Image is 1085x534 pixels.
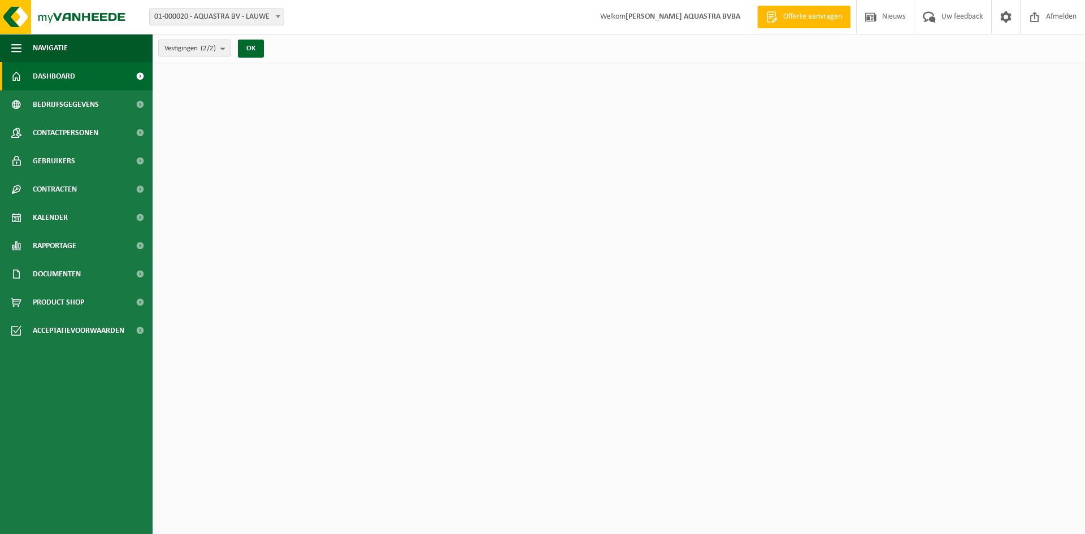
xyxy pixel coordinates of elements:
[201,45,216,52] count: (2/2)
[164,40,216,57] span: Vestigingen
[757,6,850,28] a: Offerte aanvragen
[33,175,77,203] span: Contracten
[780,11,845,23] span: Offerte aanvragen
[33,90,99,119] span: Bedrijfsgegevens
[158,40,231,57] button: Vestigingen(2/2)
[626,12,740,21] strong: [PERSON_NAME] AQUASTRA BVBA
[33,62,75,90] span: Dashboard
[33,260,81,288] span: Documenten
[33,316,124,345] span: Acceptatievoorwaarden
[33,119,98,147] span: Contactpersonen
[33,34,68,62] span: Navigatie
[149,8,284,25] span: 01-000020 - AQUASTRA BV - LAUWE
[33,232,76,260] span: Rapportage
[33,147,75,175] span: Gebruikers
[33,288,84,316] span: Product Shop
[238,40,264,58] button: OK
[33,203,68,232] span: Kalender
[150,9,284,25] span: 01-000020 - AQUASTRA BV - LAUWE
